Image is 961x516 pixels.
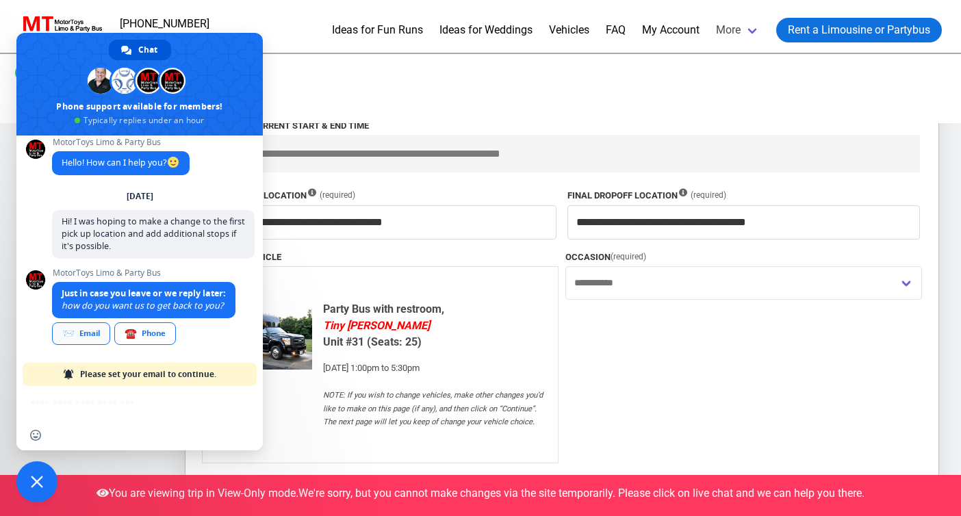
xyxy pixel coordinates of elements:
[30,430,41,441] span: Insert an emoji
[138,40,157,60] span: Chat
[320,189,355,201] span: (required)
[565,250,922,264] label: Occasion
[565,266,922,300] div: We are sorry, you can no longer make changes in Occasion, as it is too close to the date and time...
[323,319,430,332] span: Tiny [PERSON_NAME]
[611,252,646,261] span: (required)
[708,12,768,48] a: More
[332,22,423,38] a: Ideas for Fun Runs
[202,250,559,264] label: Selected Vehicle
[439,22,533,38] a: Ideas for Weddings
[788,22,930,38] span: Rent a Limousine or Partybus
[549,22,589,38] a: Vehicles
[642,22,700,38] a: My Account
[125,328,137,339] span: ☎️
[323,390,543,426] i: NOTE: If you wish to change vehicles, make other changes you’d like to make on this page (if any)...
[127,192,153,201] div: [DATE]
[80,363,216,386] span: Please set your email to continue.
[62,216,245,252] span: Hi! I was hoping to make a change to the first pick up location and add additional stops if it's ...
[52,268,235,278] span: MotorToys Limo & Party Bus
[62,287,226,299] span: Just in case you leave or we reply later:
[112,10,218,38] a: [PHONE_NUMBER]
[567,189,920,203] label: Final Dropoff Location
[62,157,180,168] span: Hello! How can I help you?
[109,40,171,60] a: Chat
[19,14,103,34] img: MotorToys Logo
[606,22,626,38] a: FAQ
[323,361,551,375] div: [DATE] 1:00pm to 5:30pm
[323,302,551,348] b: Party Bus with restroom, Unit #31 (Seats: 25)
[567,189,920,240] div: We are sorry, you can no longer make changes in Dropoff Location, as it is too close to the date ...
[204,119,920,133] label: Your trip current start & end time
[691,189,726,201] span: (required)
[16,461,57,502] a: Close chat
[62,328,75,339] span: 📨
[52,138,190,147] span: MotorToys Limo & Party Bus
[62,300,223,311] span: how do you want us to get back to you?
[52,322,110,345] a: Email
[204,189,556,203] label: First Pickup Location
[298,487,864,500] span: We're sorry, but you cannot make changes via the site temporarily. Please click on live chat and ...
[114,322,176,345] a: Phone
[204,189,556,240] div: We are sorry, you can no longer make changes in Pickup Location, as it is too close to the date a...
[776,18,942,42] a: Rent a Limousine or Partybus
